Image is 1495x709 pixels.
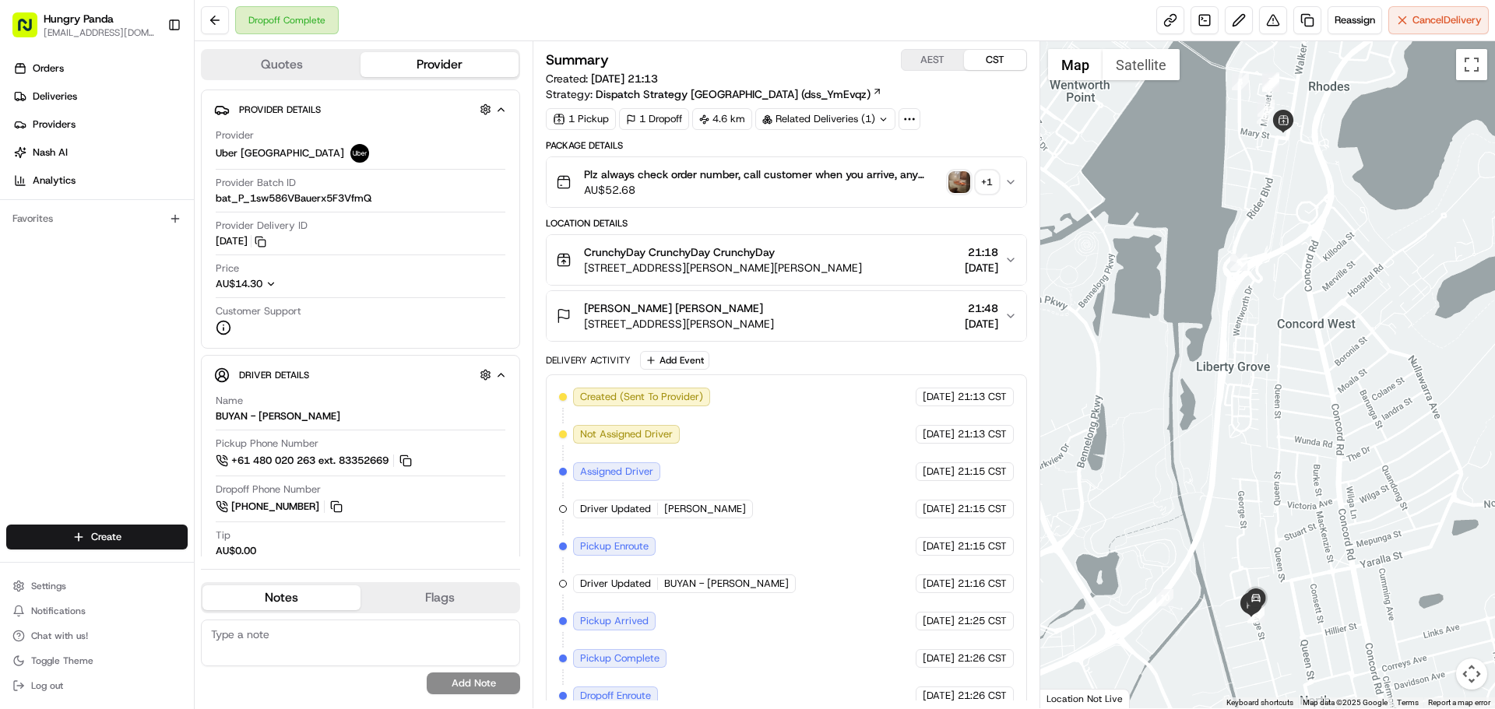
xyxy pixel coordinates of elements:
[958,577,1007,591] span: 21:16 CST
[6,675,188,697] button: Log out
[580,651,660,665] span: Pickup Complete
[1044,688,1096,708] a: Open this area in Google Maps (opens a new window)
[33,149,61,177] img: 1753817452368-0c19585d-7be3-40d9-9a41-2dc781b3d1eb
[596,86,882,102] a: Dispatch Strategy [GEOGRAPHIC_DATA] (dss_YmEvqz)
[241,199,283,218] button: See all
[923,502,955,516] span: [DATE]
[1428,698,1490,707] a: Report a map error
[965,300,998,316] span: 21:48
[546,71,658,86] span: Created:
[1303,698,1388,707] span: Map data ©2025 Google
[6,625,188,647] button: Chat with us!
[40,100,257,117] input: Clear
[584,300,763,316] span: [PERSON_NAME] [PERSON_NAME]
[958,390,1007,404] span: 21:13 CST
[216,277,262,290] span: AU$14.30
[965,260,998,276] span: [DATE]
[16,349,28,362] div: 📗
[239,369,309,381] span: Driver Details
[16,16,47,47] img: Nash
[125,342,256,370] a: 💻API Documentation
[110,385,188,398] a: Powered byPylon
[1335,13,1375,27] span: Reassign
[31,655,93,667] span: Toggle Theme
[692,108,752,130] div: 4.6 km
[923,577,955,591] span: [DATE]
[44,11,114,26] button: Hungry Panda
[1258,100,1275,117] div: 4
[16,149,44,177] img: 1736555255976-a54dd68f-1ca7-489b-9aae-adbdc363a1c4
[216,452,414,469] a: +61 480 020 263 ext. 83352669
[1397,698,1419,707] a: Terms (opens in new tab)
[958,689,1007,703] span: 21:26 CST
[546,217,1026,230] div: Location Details
[31,679,63,692] span: Log out
[51,283,57,296] span: •
[1257,107,1274,124] div: 1
[31,242,44,254] img: 1736555255976-a54dd68f-1ca7-489b-9aae-adbdc363a1c4
[6,575,188,597] button: Settings
[1226,697,1293,708] button: Keyboard shortcuts
[6,168,194,193] a: Analytics
[216,128,254,142] span: Provider
[48,241,126,254] span: [PERSON_NAME]
[584,260,862,276] span: [STREET_ADDRESS][PERSON_NAME][PERSON_NAME]
[231,454,389,468] span: +61 480 020 263 ext. 83352669
[9,342,125,370] a: 📗Knowledge Base
[964,50,1026,70] button: CST
[6,112,194,137] a: Providers
[216,483,321,497] span: Dropoff Phone Number
[70,149,255,164] div: Start new chat
[216,277,353,291] button: AU$14.30
[958,465,1007,479] span: 21:15 CST
[350,144,369,163] img: uber-new-logo.jpeg
[1040,689,1130,708] div: Location Not Live
[216,261,239,276] span: Price
[596,86,871,102] span: Dispatch Strategy [GEOGRAPHIC_DATA] (dss_YmEvqz)
[361,585,519,610] button: Flags
[1232,73,1249,90] div: 8
[33,61,64,75] span: Orders
[923,465,955,479] span: [DATE]
[958,614,1007,628] span: 21:25 CST
[664,502,746,516] span: [PERSON_NAME]
[1048,49,1103,80] button: Show street map
[923,614,955,628] span: [DATE]
[1456,658,1487,690] button: Map camera controls
[619,108,689,130] div: 1 Dropoff
[16,202,104,215] div: Past conversations
[216,146,344,160] span: Uber [GEOGRAPHIC_DATA]
[976,171,998,193] div: + 1
[923,427,955,441] span: [DATE]
[1103,49,1180,80] button: Show satellite imagery
[361,52,519,77] button: Provider
[584,182,941,198] span: AU$52.68
[33,174,76,188] span: Analytics
[1262,75,1279,92] div: 5
[16,226,40,251] img: Bea Lacdao
[216,409,340,423] div: BUYAN - [PERSON_NAME]
[33,118,76,132] span: Providers
[33,90,77,104] span: Deliveries
[202,52,361,77] button: Quotes
[958,539,1007,553] span: 21:15 CST
[580,614,649,628] span: Pickup Arrived
[31,580,66,592] span: Settings
[6,56,194,81] a: Orders
[664,577,789,591] span: BUYAN - [PERSON_NAME]
[1456,49,1487,80] button: Toggle fullscreen view
[155,386,188,398] span: Pylon
[44,26,155,39] button: [EMAIL_ADDRESS][DOMAIN_NAME]
[147,348,250,363] span: API Documentation
[923,689,955,703] span: [DATE]
[216,498,345,515] a: [PHONE_NUMBER]
[584,167,941,182] span: Plz always check order number, call customer when you arrive, any delivery issues, Contact WhatsA...
[231,500,319,514] span: [PHONE_NUMBER]
[546,108,616,130] div: 1 Pickup
[965,316,998,332] span: [DATE]
[958,651,1007,665] span: 21:26 CST
[547,157,1025,207] button: Plz always check order number, call customer when you arrive, any delivery issues, Contact WhatsA...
